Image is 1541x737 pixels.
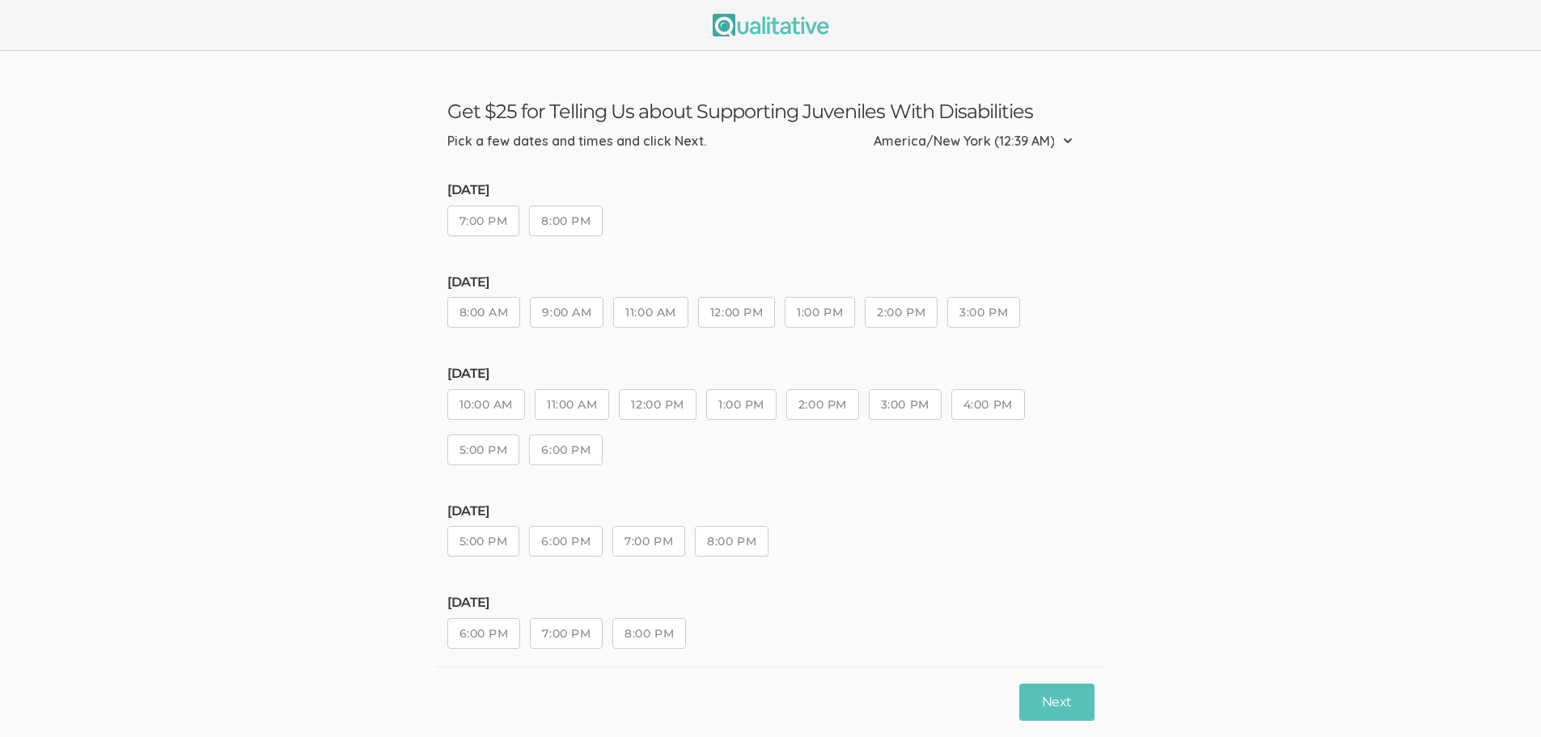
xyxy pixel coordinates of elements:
[612,618,686,649] button: 8:00 PM
[530,618,603,649] button: 7:00 PM
[529,526,603,557] button: 6:00 PM
[698,297,775,328] button: 12:00 PM
[706,389,777,420] button: 1:00 PM
[786,389,859,420] button: 2:00 PM
[447,595,1094,610] h5: [DATE]
[447,389,525,420] button: 10:00 AM
[1019,683,1094,721] button: Next
[447,100,1094,123] h3: Get $25 for Telling Us about Supporting Juveniles With Disabilities
[713,14,829,36] img: Qualitative
[612,526,685,557] button: 7:00 PM
[447,618,521,649] button: 6:00 PM
[447,183,1094,197] h5: [DATE]
[529,205,603,236] button: 8:00 PM
[785,297,855,328] button: 1:00 PM
[447,366,1094,381] h5: [DATE]
[947,297,1020,328] button: 3:00 PM
[447,205,520,236] button: 7:00 PM
[447,504,1094,519] h5: [DATE]
[865,297,938,328] button: 2:00 PM
[530,297,603,328] button: 9:00 AM
[447,526,520,557] button: 5:00 PM
[869,389,942,420] button: 3:00 PM
[447,275,1094,290] h5: [DATE]
[447,434,520,465] button: 5:00 PM
[447,132,706,150] div: Pick a few dates and times and click Next.
[535,389,609,420] button: 11:00 AM
[447,297,521,328] button: 8:00 AM
[619,389,696,420] button: 12:00 PM
[613,297,688,328] button: 11:00 AM
[951,389,1025,420] button: 4:00 PM
[529,434,603,465] button: 6:00 PM
[695,526,768,557] button: 8:00 PM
